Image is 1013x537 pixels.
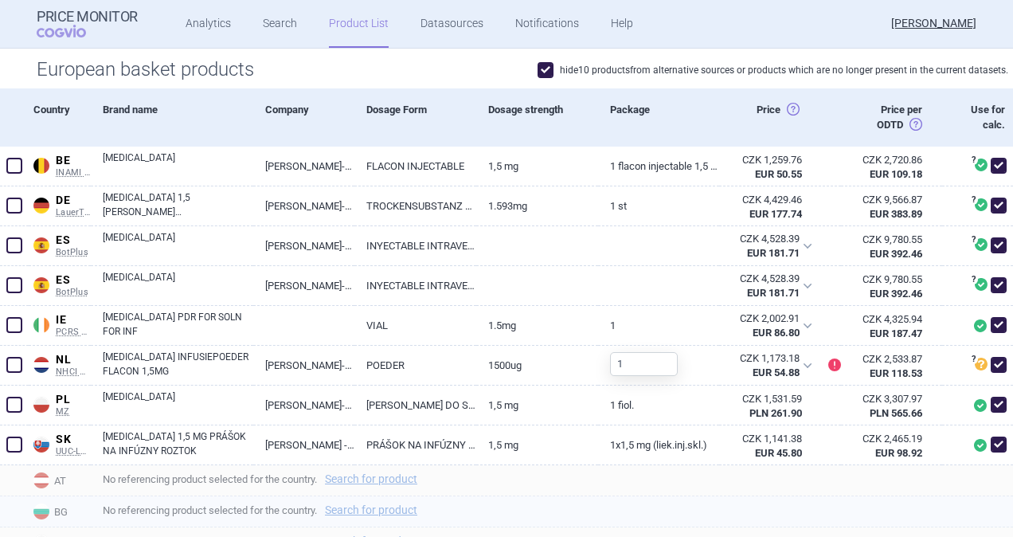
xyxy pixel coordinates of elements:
[253,186,354,225] a: [PERSON_NAME]-CIL.SPS
[37,9,138,25] strong: Price Monitor
[841,346,942,387] a: CZK 2,533.87EUR 118.53
[870,407,922,419] strong: PLN 565.66
[719,88,841,146] div: Price
[56,167,91,178] span: INAMI RPS
[730,272,800,300] abbr: SP-CAU-010 Španělsko
[730,351,800,366] div: CZK 1,173.18
[253,266,354,305] a: [PERSON_NAME]-CILAG
[731,193,802,207] div: CZK 4,429.46
[33,437,49,453] img: Slovakia
[731,153,802,167] div: CZK 1,259.76
[942,88,1013,146] div: Use for calc.
[476,425,598,464] a: 1,5 mg
[354,266,476,305] a: INYECTABLE INTRAVENOSO
[33,198,49,214] img: Germany
[538,62,1008,78] label: hide 10 products from alternative sources or products which are no longer present in the current ...
[968,155,978,165] span: ?
[103,151,253,179] a: [MEDICAL_DATA]
[325,473,417,484] a: Search for product
[253,226,354,265] a: [PERSON_NAME]-CILAG
[731,392,802,406] div: CZK 1,531.59
[476,306,598,345] a: 1.5MG
[56,154,91,168] span: BE
[968,235,978,245] span: ?
[29,270,91,298] a: ESESBotPlus
[354,386,476,425] a: [PERSON_NAME] DO SPORZĄDZANIA ROZTWORU DO INFUZJI
[33,357,49,373] img: Netherlands
[253,386,354,425] a: [PERSON_NAME]-CILAG INTERNATIONAL N.V.
[103,429,253,458] a: [MEDICAL_DATA] 1,5 MG PRÁŠOK NA INFÚZNY ROZTOK
[598,147,720,186] a: 1 flacon injectable 1,5 mg poudre pour solution à diluer pour perfusion, 1,5 mg
[853,193,922,207] div: CZK 9,566.87
[354,425,476,464] a: PRÁŠOK NA INFÚZNY ROZTOK
[29,190,91,218] a: DEDELauerTaxe CGM
[37,58,976,81] h1: European basket products
[731,432,802,461] abbr: SP-CAU-010 Slovensko
[354,147,476,186] a: FLACON INJECTABLE
[875,447,922,459] strong: EUR 98.92
[476,147,598,186] a: 1,5 mg
[730,272,800,286] div: CZK 4,528.39
[749,407,802,419] strong: PLN 261.90
[33,158,49,174] img: Belgium
[598,306,720,345] a: 1
[841,226,942,268] a: CZK 9,780.55EUR 392.46
[598,88,720,146] div: Package
[103,390,253,418] a: [MEDICAL_DATA]
[103,310,253,339] a: [MEDICAL_DATA] PDR FOR SOLN FOR INF
[33,397,49,413] img: Poland
[56,194,91,208] span: DE
[719,346,822,386] div: CZK 1,173.18EUR 54.88
[29,469,91,490] span: AT
[719,226,822,266] div: CZK 4,528.39EUR 181.71
[29,151,91,178] a: BEBEINAMI RPS
[870,248,922,260] strong: EUR 392.46
[476,346,598,385] a: 1500UG
[476,186,598,225] a: 1.593mg
[37,25,108,37] span: COGVIO
[29,390,91,417] a: PLPLMZ
[853,432,922,446] div: CZK 2,465.19
[598,386,720,425] a: 1 fiol.
[33,237,49,253] img: Spain
[841,147,942,188] a: CZK 2,720.86EUR 109.18
[870,288,922,300] strong: EUR 392.46
[33,317,49,333] img: Ireland
[325,504,417,515] a: Search for product
[730,351,800,380] abbr: SP-CAU-010 Nizozemsko hrazené LP
[56,446,91,457] span: UUC-LP B
[968,355,978,364] span: ?
[853,272,922,287] div: CZK 9,780.55
[103,230,253,259] a: [MEDICAL_DATA]
[476,386,598,425] a: 1,5 mg
[841,186,942,228] a: CZK 9,566.87EUR 383.89
[853,312,922,327] div: CZK 4,325.94
[841,425,942,467] a: CZK 2,465.19EUR 98.92
[870,367,922,379] strong: EUR 118.53
[730,312,800,340] abbr: SP-CAU-010 Irsko
[29,230,91,258] a: ESESBotPlus
[755,168,802,180] strong: EUR 50.55
[91,88,253,146] div: Brand name
[731,193,802,221] abbr: SP-CAU-010 Německo
[719,306,822,346] div: CZK 2,002.91EUR 86.80
[29,310,91,338] a: IEIEPCRS Hitech
[747,247,800,259] strong: EUR 181.71
[476,88,598,146] div: Dosage strength
[56,207,91,218] span: LauerTaxe CGM
[33,504,49,519] img: Bulgaria
[870,327,922,339] strong: EUR 187.47
[841,88,942,146] div: Price per ODTD
[56,433,91,447] span: SK
[968,275,978,284] span: ?
[29,88,91,146] div: Country
[731,432,802,446] div: CZK 1,141.38
[598,186,720,225] a: 1 St
[56,353,91,367] span: NL
[853,153,922,167] div: CZK 2,720.86
[354,346,476,385] a: POEDER
[56,247,91,258] span: BotPlus
[870,168,922,180] strong: EUR 109.18
[731,153,802,182] abbr: SP-CAU-010 Belgie hrazené LP
[719,266,822,306] div: CZK 4,528.39EUR 181.71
